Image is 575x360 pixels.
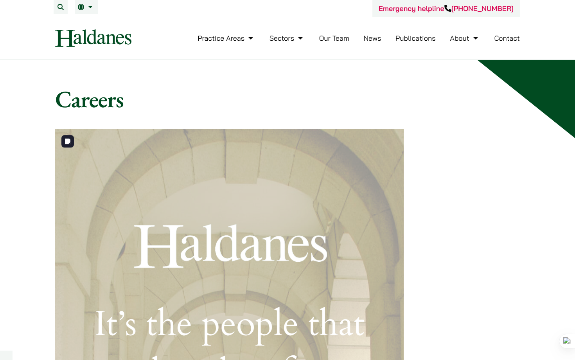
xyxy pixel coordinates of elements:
a: Contact [494,34,520,43]
a: About [450,34,480,43]
a: Publications [395,34,436,43]
img: Logo of Haldanes [55,29,131,47]
a: Our Team [319,34,349,43]
a: Emergency helpline[PHONE_NUMBER] [379,4,514,13]
a: Practice Areas [198,34,255,43]
h1: Careers [55,85,520,113]
a: News [364,34,381,43]
a: Sectors [270,34,305,43]
a: EN [78,4,95,10]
